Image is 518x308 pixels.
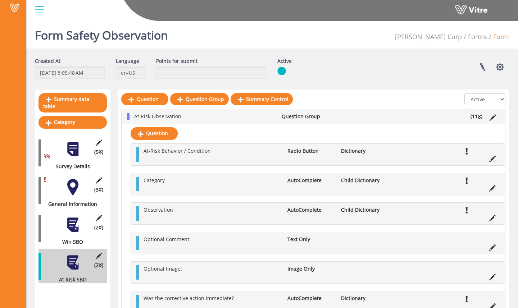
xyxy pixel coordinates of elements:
li: Form [487,32,509,42]
a: Category [38,116,107,128]
h1: Form Safety Observation [35,18,168,49]
li: (11 ) [467,113,486,120]
div: General Information [38,201,101,208]
span: (5 ) [94,148,103,156]
li: AutoComplete [284,295,338,302]
li: Dictionary [337,147,391,155]
label: Active [277,58,292,65]
li: Text Only [284,236,338,243]
a: Question [131,127,178,139]
a: Summary Control [231,93,293,105]
a: Summary data table [38,93,107,112]
img: yes [277,66,286,75]
span: Observation [144,206,173,213]
li: AutoComplete [284,177,338,184]
span: Was the corrective action immediate? [144,295,234,302]
label: Points for submit [156,58,197,65]
span: (3 ) [94,186,103,193]
span: Category [144,177,165,184]
li: Question Group [278,113,333,120]
li: Dictionary [337,295,391,302]
label: Created At [35,58,60,65]
a: Question [121,93,168,105]
label: Language [116,58,139,65]
li: AutoComplete [284,206,338,213]
div: At Risk SBO [38,276,101,283]
span: Optional Comment: [144,236,191,243]
li: Image Only [284,265,338,272]
li: Child Dictionary [337,206,391,213]
a: Forms [468,32,487,41]
span: (2 ) [94,224,103,231]
a: Question Group [170,93,229,105]
span: (2 ) [94,262,103,269]
div: Win SBO [38,238,101,245]
li: Child Dictionary [337,177,391,184]
span: At-Risk Behavior / Condition [144,147,211,154]
span: At Risk Observation [134,113,181,120]
span: Optional Image: [144,265,182,272]
div: Survey Details [38,163,101,170]
li: Radio Button [284,147,338,155]
span: 210 [395,32,462,41]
